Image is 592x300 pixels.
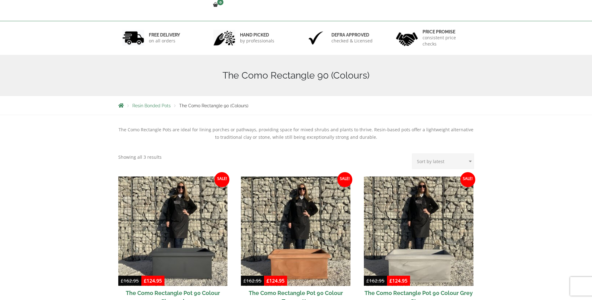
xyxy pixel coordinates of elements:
bdi: 124.95 [267,278,285,284]
img: The Como Rectangle Pot 90 Colour Charcoal [118,177,228,286]
span: £ [243,278,246,284]
img: The Como Rectangle Pot 90 Colour Terracotta [241,177,350,286]
a: Resin Bonded Pots [132,103,171,108]
img: 2.jpg [213,30,235,46]
span: £ [389,278,392,284]
span: £ [366,278,369,284]
p: on all orders [149,38,180,44]
p: The Como Rectangle Pots are ideal for lining porches or pathways, providing space for mixed shrub... [118,126,474,141]
nav: Breadcrumbs [118,103,474,108]
p: checked & Licensed [331,38,373,44]
h6: Defra approved [331,32,373,38]
span: Sale! [460,172,475,187]
p: by professionals [240,38,274,44]
span: £ [144,278,147,284]
img: 1.jpg [122,30,144,46]
bdi: 162.95 [121,278,139,284]
p: Showing all 3 results [118,153,162,161]
select: Shop order [412,153,474,169]
img: The Como Rectangle Pot 90 Colour Grey Stone [364,177,473,286]
span: £ [267,278,269,284]
img: 4.jpg [396,28,418,47]
h6: hand picked [240,32,274,38]
p: consistent price checks [423,35,470,47]
span: Sale! [214,172,229,187]
bdi: 124.95 [144,278,162,284]
img: 3.jpg [305,30,327,46]
span: £ [121,278,124,284]
bdi: 162.95 [366,278,384,284]
span: Sale! [337,172,352,187]
span: The Como Rectangle 90 (Colours) [179,103,248,108]
h6: Price promise [423,29,470,35]
bdi: 162.95 [243,278,262,284]
h1: The Como Rectangle 90 (Colours) [118,70,474,81]
h6: FREE DELIVERY [149,32,180,38]
a: 0 [209,1,225,9]
bdi: 124.95 [389,278,408,284]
